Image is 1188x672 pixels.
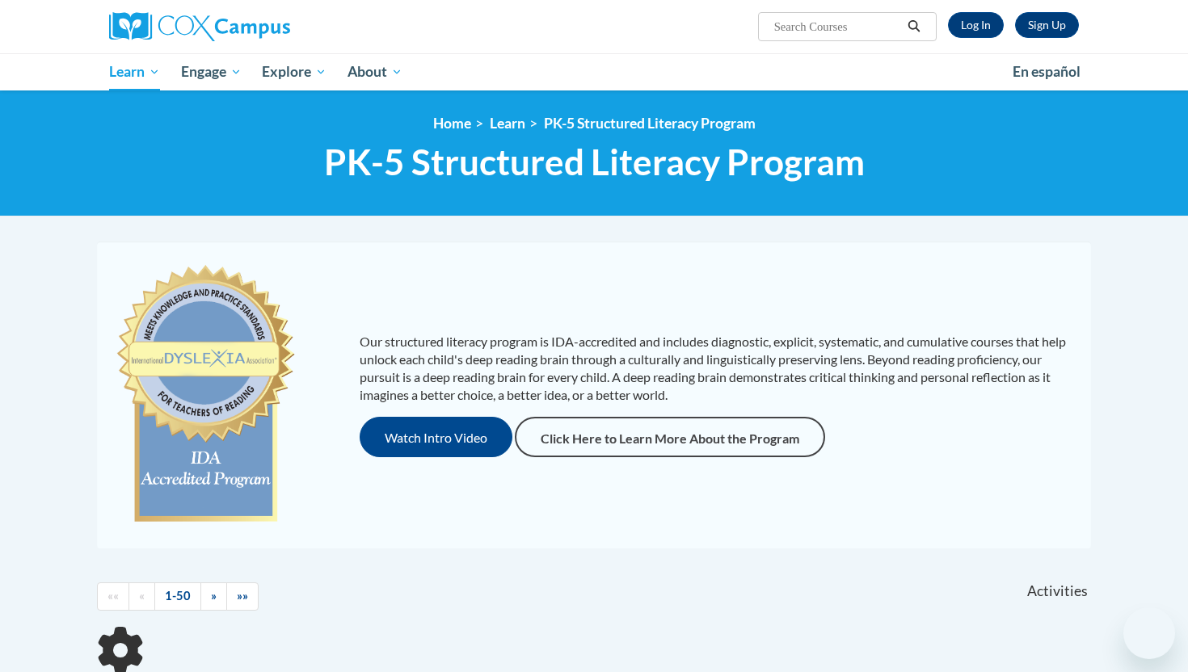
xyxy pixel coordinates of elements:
[237,589,248,603] span: »»
[251,53,337,90] a: Explore
[200,582,227,611] a: Next
[515,417,825,457] a: Click Here to Learn More About the Program
[1015,12,1079,38] a: Register
[1027,582,1088,600] span: Activities
[181,62,242,82] span: Engage
[544,115,756,132] a: PK-5 Structured Literacy Program
[113,258,298,532] img: c477cda6-e343-453b-bfce-d6f9e9818e1c.png
[324,141,865,183] span: PK-5 Structured Literacy Program
[902,17,926,36] button: Search
[433,115,471,132] a: Home
[171,53,252,90] a: Engage
[154,582,201,611] a: 1-50
[211,589,217,603] span: »
[139,589,145,603] span: «
[262,62,326,82] span: Explore
[109,12,416,41] a: Cox Campus
[348,62,402,82] span: About
[360,417,512,457] button: Watch Intro Video
[97,582,129,611] a: Begining
[99,53,171,90] a: Learn
[1123,607,1175,659] iframe: Button to launch messaging window
[128,582,155,611] a: Previous
[109,62,160,82] span: Learn
[360,333,1075,404] p: Our structured literacy program is IDA-accredited and includes diagnostic, explicit, systematic, ...
[773,17,902,36] input: Search Courses
[948,12,1004,38] a: Log In
[1002,55,1091,89] a: En español
[107,589,119,603] span: ««
[109,12,290,41] img: Cox Campus
[1013,63,1081,80] span: En español
[85,53,1103,90] div: Main menu
[226,582,259,611] a: End
[337,53,413,90] a: About
[490,115,525,132] a: Learn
